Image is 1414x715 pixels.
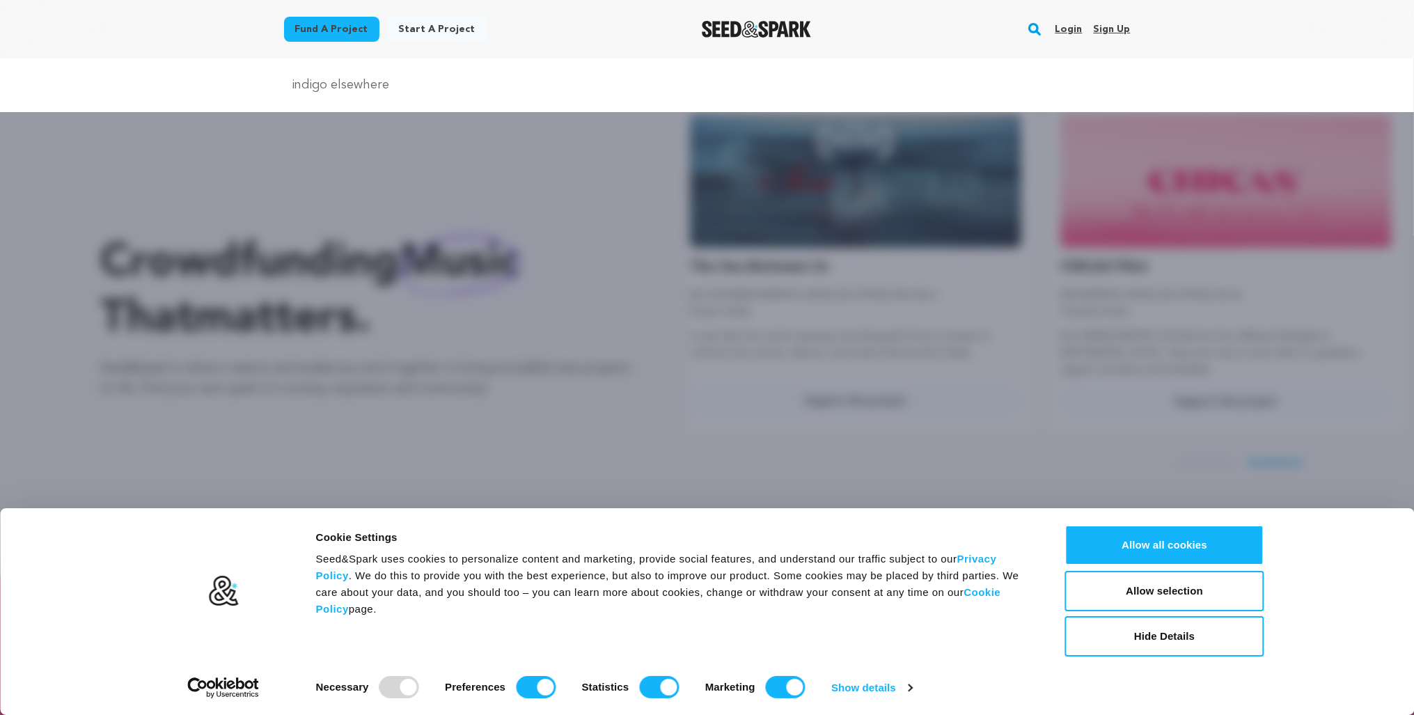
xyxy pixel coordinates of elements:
[1055,18,1082,40] a: Login
[316,551,1034,618] div: Seed&Spark uses cookies to personalize content and marketing, provide social features, and unders...
[284,75,1131,95] input: Search
[388,17,487,42] a: Start a project
[582,681,629,693] strong: Statistics
[316,681,369,693] strong: Necessary
[1065,525,1264,565] button: Allow all cookies
[1093,18,1130,40] a: Sign up
[445,681,505,693] strong: Preferences
[1065,616,1264,657] button: Hide Details
[284,17,379,42] a: Fund a project
[316,529,1034,546] div: Cookie Settings
[831,677,912,698] a: Show details
[1065,571,1264,611] button: Allow selection
[702,21,811,38] img: Seed&Spark Logo Dark Mode
[207,575,239,607] img: logo
[702,21,811,38] a: Seed&Spark Homepage
[162,677,284,698] a: Usercentrics Cookiebot - opens in a new window
[705,681,755,693] strong: Marketing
